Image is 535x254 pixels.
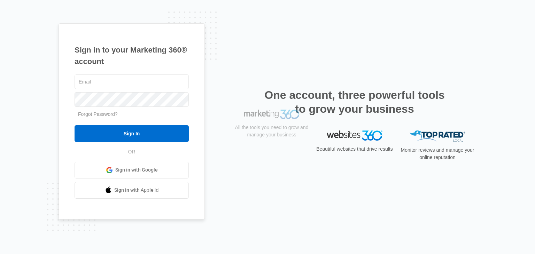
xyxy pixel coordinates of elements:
[327,130,382,141] img: Websites 360
[75,162,189,178] a: Sign in with Google
[262,88,447,116] h2: One account, three powerful tools to grow your business
[75,182,189,199] a: Sign in with Apple Id
[398,146,476,161] p: Monitor reviews and manage your online reputation
[123,148,140,156] span: OR
[75,74,189,89] input: Email
[75,125,189,142] input: Sign In
[244,130,300,140] img: Marketing 360
[115,166,158,174] span: Sign in with Google
[75,44,189,67] h1: Sign in to your Marketing 360® account
[233,145,311,159] p: All the tools you need to grow and manage your business
[114,186,159,194] span: Sign in with Apple Id
[410,130,465,142] img: Top Rated Local
[316,145,394,153] p: Beautiful websites that drive results
[78,111,118,117] a: Forgot Password?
